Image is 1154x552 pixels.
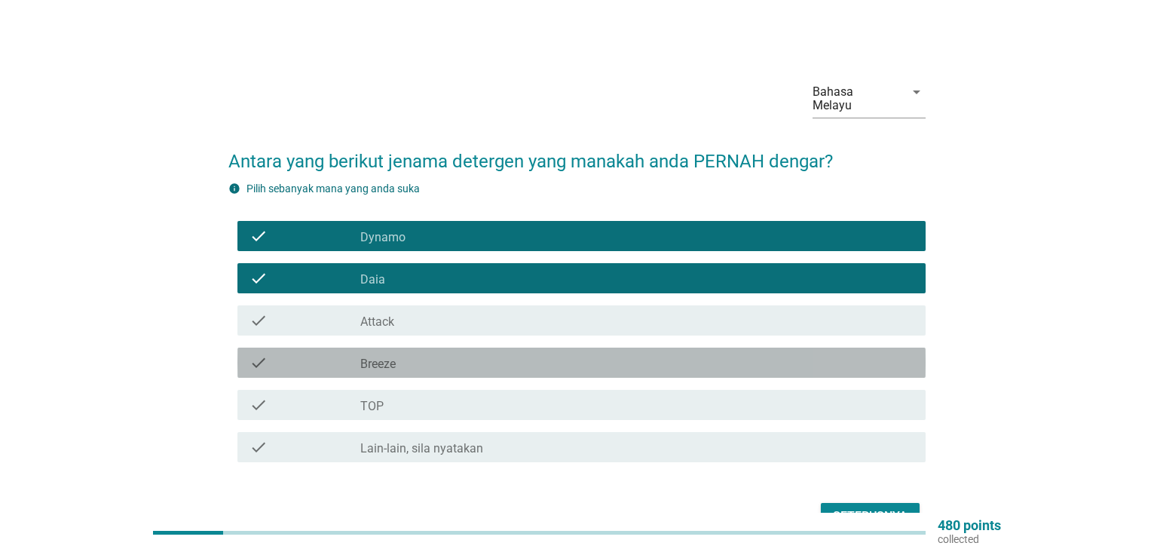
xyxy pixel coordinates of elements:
[360,230,406,245] label: Dynamo
[249,311,268,330] i: check
[813,85,895,112] div: Bahasa Melayu
[360,399,384,414] label: TOP
[249,354,268,372] i: check
[249,227,268,245] i: check
[938,519,1001,532] p: 480 points
[360,314,394,330] label: Attack
[360,357,396,372] label: Breeze
[246,182,420,195] label: Pilih sebanyak mana yang anda suka
[908,83,926,101] i: arrow_drop_down
[360,272,385,287] label: Daia
[249,269,268,287] i: check
[249,438,268,456] i: check
[821,503,920,530] button: Seterusnya
[833,508,908,526] div: Seterusnya
[360,441,483,456] label: Lain-lain, sila nyatakan
[938,532,1001,546] p: collected
[228,133,926,175] h2: Antara yang berikut jenama detergen yang manakah anda PERNAH dengar?
[228,182,240,195] i: info
[249,396,268,414] i: check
